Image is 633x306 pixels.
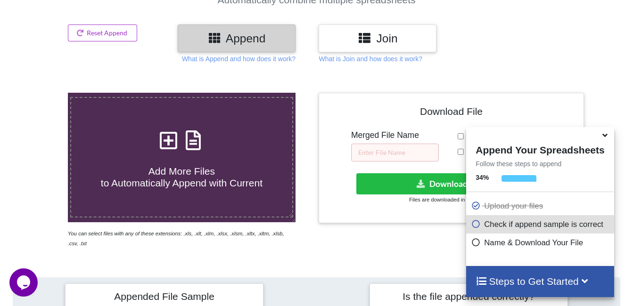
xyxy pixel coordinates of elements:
[476,174,489,181] b: 34 %
[464,148,551,157] span: Add Source File Names
[319,54,422,64] p: What is Join and how does it work?
[185,32,288,45] h3: Append
[464,132,536,141] span: Remove Duplicates
[182,54,296,64] p: What is Append and how does it work?
[466,142,614,156] h4: Append Your Spreadsheets
[9,268,40,297] iframe: chat widget
[471,237,611,249] p: Name & Download Your File
[326,100,576,127] h4: Download File
[351,130,439,140] h5: Merged File Name
[326,32,429,45] h3: Join
[466,159,614,169] p: Follow these steps to append
[68,231,284,246] i: You can select files with any of these extensions: .xls, .xlt, .xlm, .xlsx, .xlsm, .xltx, .xltm, ...
[68,24,138,41] button: Reset Append
[471,200,611,212] p: Upload your files
[476,275,604,287] h4: Steps to Get Started
[377,290,561,302] h4: Is the file appended correctly?
[72,290,256,304] h4: Appended File Sample
[101,166,263,188] span: Add More Files to Automatically Append with Current
[409,197,493,202] small: Files are downloaded in .xlsx format
[471,218,611,230] p: Check if append sample is correct
[356,173,544,194] button: Download File
[351,144,439,161] input: Enter File Name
